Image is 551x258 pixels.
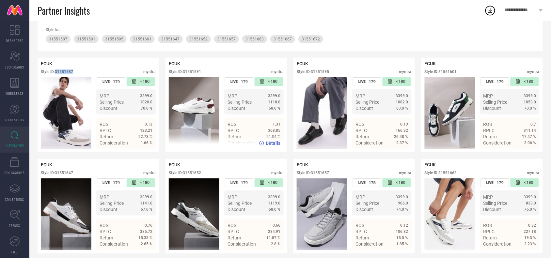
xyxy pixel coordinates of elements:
span: Details [138,152,152,157]
div: Number of days since the style was first listed on the platform [127,77,155,86]
div: Click to view image [41,178,91,250]
span: 31551667 [274,37,292,41]
span: 31551591 [77,37,95,41]
div: Click to view image [169,178,219,250]
span: 106.82 [396,229,408,234]
span: 22.73 % [138,134,152,139]
span: Discount [100,207,118,212]
div: Click to view image [41,77,91,149]
span: 123.21 [140,128,152,133]
img: Style preview image [169,178,219,250]
span: 385.72 [140,229,152,234]
span: 15.0 % [397,235,408,240]
span: <180 [268,180,277,186]
span: Selling Price [355,99,380,105]
span: MRP [483,93,493,99]
span: INSPIRATION [6,143,24,148]
span: RPLC [100,128,111,133]
div: Open download list [484,5,496,16]
span: 906.0 [398,201,408,205]
span: ROS [355,122,364,127]
span: 31551672 [302,37,320,41]
span: Consideration [100,140,128,145]
a: Details [515,152,536,157]
span: 179 [113,180,120,185]
span: FCUK [425,162,436,167]
span: ROS [355,223,364,228]
span: Details [394,152,408,157]
a: Details [387,152,408,157]
span: 227.18 [524,229,536,234]
span: COLLECTIONS [5,197,24,202]
span: RPLC [483,229,495,234]
a: Details [259,141,280,146]
span: 31551647 [161,37,180,41]
div: Number of days the style has been live on the platform [97,178,125,187]
div: Style ID: 31551647 [41,171,73,175]
span: Return [355,235,369,240]
span: 68.0 % [269,106,280,111]
span: MRP [355,93,365,99]
span: <180 [524,79,533,84]
span: 311.14 [524,128,536,133]
span: 0.19 [401,122,408,127]
div: myntra [143,69,156,74]
span: 68.0 % [269,207,280,212]
span: Selling Price [483,201,508,206]
span: ROS [228,122,236,127]
span: Return [100,235,113,240]
span: CDC INSIGHTS [5,170,25,175]
span: SCORECARDS [5,65,24,69]
div: Number of days the style has been live on the platform [481,77,509,86]
span: 179 [497,180,504,185]
div: myntra [527,171,540,175]
span: LIVE [358,80,366,84]
div: Style ID: 31551587 [41,69,73,74]
img: Style preview image [41,77,91,149]
span: 31551663 [245,37,264,41]
span: MRP [355,194,365,200]
span: LIVE [358,181,366,185]
div: myntra [271,69,284,74]
span: Consideration [483,140,512,145]
span: 3399.0 [396,195,408,199]
span: 0.12 [401,223,408,228]
span: 1082.0 [396,100,408,104]
div: Number of days since the style was first listed on the platform [511,178,539,187]
div: Click to view image [425,77,475,149]
div: Number of days since the style was first listed on the platform [383,178,411,187]
span: <180 [396,79,405,84]
span: 1.85 % [397,242,408,246]
span: Consideration [228,241,256,247]
div: Number of days the style has been live on the platform [225,178,253,187]
span: RPLC [100,229,111,234]
span: 1.66 % [141,141,152,145]
span: Selling Price [355,201,380,206]
span: Discount [355,106,373,111]
div: Number of days the style has been live on the platform [353,178,381,187]
span: MRP [100,194,109,200]
span: 3399.0 [140,195,152,199]
span: 0.7 [531,122,536,127]
span: MRP [483,194,493,200]
span: <180 [268,79,277,84]
div: Number of days the style has been live on the platform [225,77,253,86]
span: RPLC [483,128,495,133]
div: myntra [271,171,284,175]
span: Consideration [100,241,128,247]
span: 3399.0 [140,94,152,98]
span: <180 [524,180,533,186]
span: FCUK [297,61,308,66]
span: MRP [228,93,237,99]
span: FCUK [169,162,180,167]
span: <180 [396,180,405,186]
span: 31551601 [133,37,151,41]
span: Consideration [483,241,512,247]
div: Style ID: 31551652 [169,171,201,175]
div: Style ID: 31551601 [425,69,457,74]
span: DASHBOARD [6,38,24,43]
span: <180 [140,180,150,186]
span: TRENDS [9,223,20,228]
span: ROS [100,122,108,127]
span: Selling Price [100,99,124,105]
